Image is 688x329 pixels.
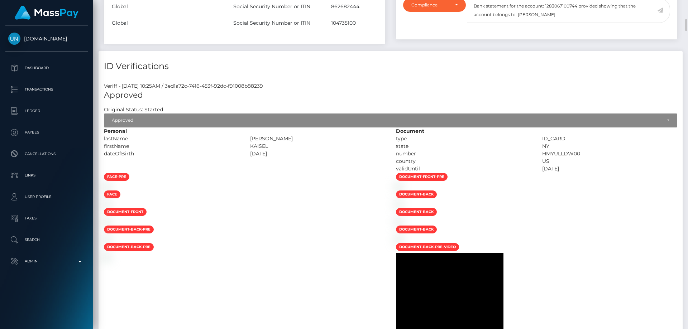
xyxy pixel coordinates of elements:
span: face [104,190,120,198]
p: Transactions [8,84,85,95]
div: HMYULLDW00 [537,150,683,158]
span: document-front-pre [396,173,448,181]
a: User Profile [5,188,88,206]
p: Taxes [8,213,85,224]
div: Veriff - [DATE] 10:25AM / 3ed1a72c-7416-453f-92dc-f91008b88239 [99,82,683,90]
a: Links [5,166,88,184]
a: Taxes [5,209,88,227]
span: document-back-pre [104,243,154,251]
div: type [391,135,537,142]
a: Search [5,231,88,249]
img: e94aedc7-8fe5-42fb-b2d8-9c52887948b5 [104,201,110,207]
img: 74741763-b6a6-4cac-922b-f86cd7dfdf5a [104,219,110,224]
div: state [391,142,537,150]
p: User Profile [8,192,85,202]
div: country [391,158,537,165]
span: document-front [104,208,147,216]
p: Search [8,234,85,245]
strong: Document [396,128,424,134]
div: firstName [99,142,245,150]
a: Admin [5,252,88,270]
p: Links [8,170,85,181]
div: [DATE] [245,150,391,158]
div: Compliance [411,2,449,8]
button: Approved [104,113,677,127]
div: dateOfBirth [99,150,245,158]
span: [DOMAIN_NAME] [5,35,88,42]
div: NY [537,142,683,150]
img: 464a3d78-7770-41eb-b3a3-2724b758c909 [396,184,402,189]
img: a428caa7-6702-4dcf-8da7-dc4b985890d2 [396,236,402,242]
p: Payees [8,127,85,138]
div: lastName [99,135,245,142]
span: face-pre [104,173,129,181]
a: Cancellations [5,145,88,163]
div: KAISEL [245,142,391,150]
img: f1201acd-00ae-4ebe-8b3e-11992f6f9da7 [104,236,110,242]
img: 39352cee-48d0-43be-b180-f8143df55533 [104,254,110,260]
span: document-back [396,226,437,233]
div: validUntil [391,165,537,173]
a: Ledger [5,102,88,120]
img: d8a1a315-42de-45a3-958d-e98785af2547 [396,201,402,207]
p: Cancellations [8,149,85,159]
td: Social Security Number or ITIN [231,15,329,31]
p: Ledger [8,106,85,116]
div: [PERSON_NAME] [245,135,391,142]
p: Dashboard [8,63,85,73]
div: Approved [112,117,661,123]
h5: Approved [104,90,677,101]
span: document-back [396,208,437,216]
h4: ID Verifications [104,60,677,73]
div: ID_CARD [537,135,683,142]
td: Global [109,15,231,31]
span: document-back-pre-video [396,243,459,251]
img: 051a71be-c6de-45ab-9509-0923171c1a42 [104,184,110,189]
div: number [391,150,537,158]
p: Admin [8,256,85,267]
img: MassPay Logo [15,6,78,20]
a: Transactions [5,81,88,98]
a: Dashboard [5,59,88,77]
h7: Original Status: Started [104,106,163,113]
td: 104735100 [329,15,380,31]
span: document-back [396,190,437,198]
div: [DATE] [537,165,683,173]
img: Unlockt.me [8,33,20,45]
span: document-back-pre [104,226,154,233]
div: US [537,158,683,165]
a: Payees [5,124,88,141]
strong: Personal [104,128,127,134]
img: 29f2d767-e9ce-464c-a452-996dded2f3b2 [396,219,402,224]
